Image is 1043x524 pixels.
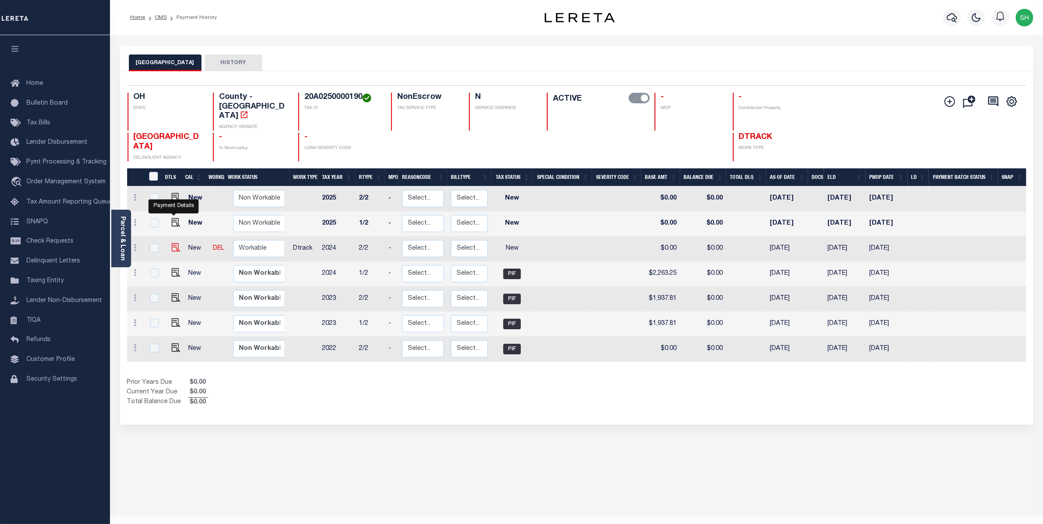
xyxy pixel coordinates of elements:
td: New [185,312,209,337]
th: PWOP Date: activate to sort column ascending [866,168,908,186]
td: 2/2 [355,237,385,262]
td: $0.00 [641,186,680,211]
td: [DATE] [824,262,866,287]
td: [DATE] [766,262,808,287]
td: $0.00 [680,237,726,262]
td: $0.00 [680,211,726,237]
td: [DATE] [766,312,808,337]
td: 2025 [318,211,355,237]
span: - [739,93,742,101]
th: MPO [385,168,399,186]
span: SNAPQ [26,218,48,225]
th: Special Condition: activate to sort column ascending [533,168,592,186]
td: New [185,337,209,362]
label: ACTIVE [553,93,582,105]
td: [DATE] [766,237,808,262]
td: $2,263.25 [641,262,680,287]
th: Work Status [224,168,284,186]
th: As of Date: activate to sort column ascending [766,168,808,186]
span: Taxing Entity [26,278,64,284]
td: 2025 [318,186,355,211]
h4: NonEscrow [397,93,458,102]
span: Bulletin Board [26,100,68,106]
span: Lender Disbursement [26,139,88,146]
td: [DATE] [866,262,908,287]
td: [DATE] [824,312,866,337]
td: [DATE] [866,287,908,312]
p: In Bankruptcy [219,145,288,152]
td: - [385,312,399,337]
p: WORK TYPE [739,145,808,152]
td: 2023 [318,287,355,312]
button: HISTORY [205,55,262,71]
span: Tax Amount Reporting Queue [26,199,112,205]
button: [GEOGRAPHIC_DATA] [129,55,201,71]
th: Severity Code: activate to sort column ascending [592,168,642,186]
td: 2/2 [355,337,385,362]
td: $0.00 [680,287,726,312]
td: $0.00 [641,237,680,262]
td: [DATE] [866,186,908,211]
th: ELD: activate to sort column ascending [824,168,866,186]
th: RType: activate to sort column ascending [355,168,385,186]
span: Lender Non-Disbursement [26,298,102,304]
span: - [304,133,307,141]
p: LOAN SEVERITY CODE [304,145,381,152]
h4: OH [134,93,202,102]
td: New [491,211,533,237]
span: TIQA [26,317,40,323]
span: $0.00 [188,398,208,408]
td: New [491,237,533,262]
td: 2022 [318,337,355,362]
td: 2024 [318,237,355,262]
td: [DATE] [866,211,908,237]
span: [GEOGRAPHIC_DATA] [134,133,199,151]
td: 2023 [318,312,355,337]
th: SNAP: activate to sort column ascending [998,168,1026,186]
td: - [385,237,399,262]
span: PIF [503,344,521,354]
span: Customer Profile [26,357,75,363]
td: - [385,262,399,287]
span: - [219,133,222,141]
th: Base Amt: activate to sort column ascending [641,168,680,186]
td: - [385,337,399,362]
td: [DATE] [866,312,908,337]
span: Check Requests [26,238,73,244]
td: [DATE] [824,211,866,237]
td: [DATE] [866,237,908,262]
td: [DATE] [766,211,808,237]
h4: County - [GEOGRAPHIC_DATA] [219,93,288,121]
td: New [491,186,533,211]
p: TAX SERVICE TYPE [397,105,458,112]
span: Pymt Processing & Tracking [26,159,106,165]
td: $1,937.81 [641,312,680,337]
span: DTRACK [739,133,772,141]
td: $0.00 [680,337,726,362]
td: [DATE] [766,337,808,362]
td: Current Year Due [127,388,188,397]
th: &nbsp;&nbsp;&nbsp;&nbsp;&nbsp;&nbsp;&nbsp;&nbsp;&nbsp;&nbsp; [127,168,144,186]
th: Tax Status: activate to sort column ascending [491,168,533,186]
td: Prior Years Due [127,378,188,388]
span: Order Management System [26,179,106,185]
th: Total DLQ: activate to sort column ascending [726,168,766,186]
span: Refunds [26,337,51,343]
p: WOP [661,105,722,112]
div: Payment Details [149,199,199,213]
p: STATE [134,105,202,112]
td: $0.00 [680,312,726,337]
a: DEL [213,245,224,251]
td: 2024 [318,262,355,287]
li: Payment History [167,14,217,22]
p: DELINQUENT AGENCY [134,155,202,161]
th: DTLS [161,168,182,186]
h4: N [475,93,536,102]
a: Parcel & Loan [119,216,125,261]
h4: 20A0250000190 [304,93,381,102]
td: Dtrack [289,237,318,262]
a: Home [130,15,145,20]
td: - [385,211,399,237]
td: $0.00 [680,186,726,211]
td: 2/2 [355,287,385,312]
